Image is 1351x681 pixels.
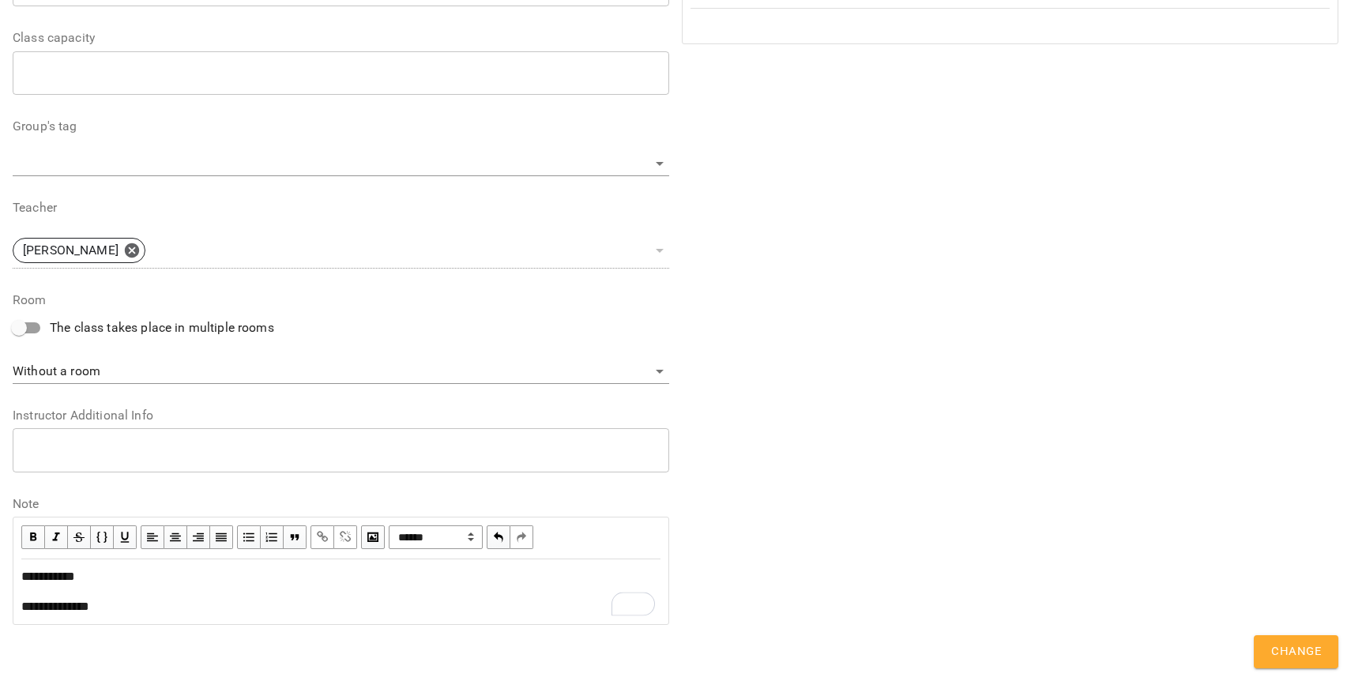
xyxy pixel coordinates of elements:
[13,294,669,307] label: Room
[13,498,669,510] label: Note
[1271,641,1321,662] span: Change
[237,525,261,549] button: UL
[310,525,334,549] button: Link
[13,32,669,44] label: Class capacity
[487,525,510,549] button: Undo
[510,525,533,549] button: Redo
[50,318,274,337] span: The class takes place in multiple rooms
[683,9,1337,43] div: Edit text
[261,525,284,549] button: OL
[14,560,668,623] div: To enrich screen reader interactions, please activate Accessibility in Grammarly extension settings
[164,525,187,549] button: Align Center
[23,241,119,260] p: [PERSON_NAME]
[13,233,669,269] div: [PERSON_NAME]
[210,525,233,549] button: Align Justify
[21,525,45,549] button: Bold
[361,525,385,549] button: Image
[389,525,483,549] select: Block type
[187,525,210,549] button: Align Right
[114,525,137,549] button: Underline
[13,409,669,422] label: Instructor Additional Info
[68,525,91,549] button: Strikethrough
[13,201,669,214] label: Teacher
[284,525,307,549] button: Blockquote
[334,525,357,549] button: Remove Link
[13,120,669,133] label: Group's tag
[1254,635,1338,668] button: Change
[13,238,145,263] div: [PERSON_NAME]
[45,525,68,549] button: Italic
[141,525,164,549] button: Align Left
[13,359,669,385] div: Without a room
[389,525,483,549] span: Normal
[91,525,114,549] button: Monospace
